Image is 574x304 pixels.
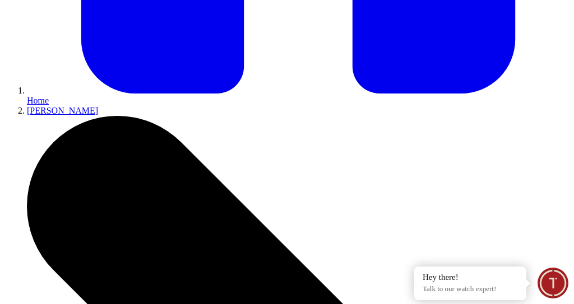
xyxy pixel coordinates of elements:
div: Chat Widget [538,268,568,298]
a: Home [27,86,570,105]
p: Talk to our watch expert! [423,284,518,294]
div: Hey there! [423,272,518,283]
a: [PERSON_NAME] [27,106,98,115]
